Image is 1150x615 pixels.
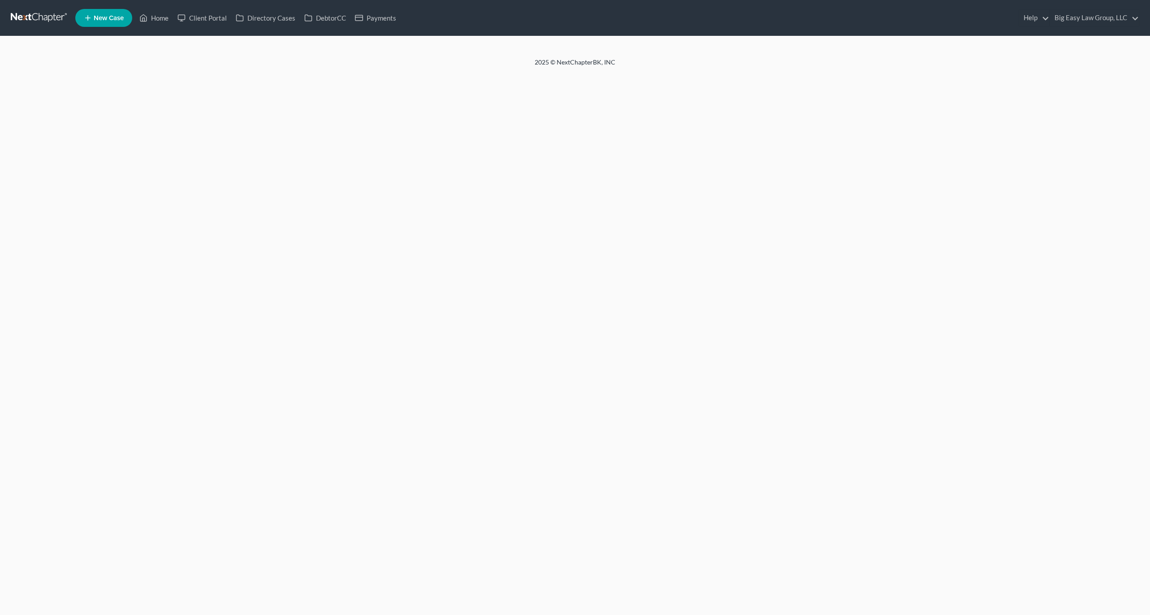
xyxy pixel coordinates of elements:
a: Home [135,10,173,26]
a: Help [1019,10,1049,26]
a: Directory Cases [231,10,300,26]
a: DebtorCC [300,10,350,26]
a: Payments [350,10,401,26]
a: Client Portal [173,10,231,26]
a: Big Easy Law Group, LLC [1050,10,1139,26]
div: 2025 © NextChapterBK, INC [320,58,830,74]
new-legal-case-button: New Case [75,9,132,27]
